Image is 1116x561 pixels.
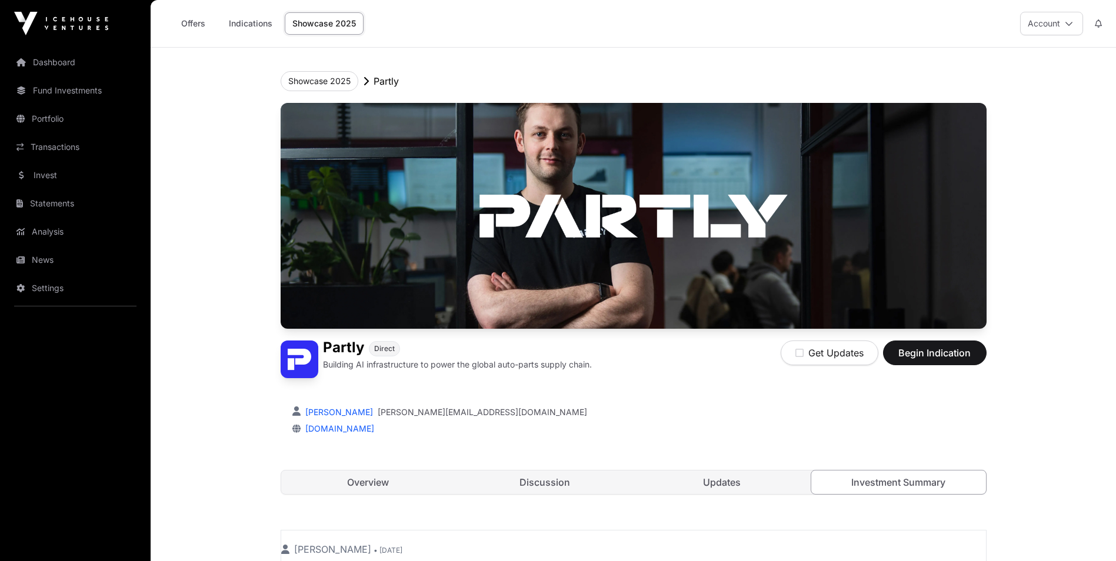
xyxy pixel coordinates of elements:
a: [DOMAIN_NAME] [301,423,374,433]
a: Indications [221,12,280,35]
a: Overview [281,470,456,494]
span: Begin Indication [898,346,972,360]
h1: Partly [323,340,364,356]
p: Building AI infrastructure to power the global auto-parts supply chain. [323,359,592,370]
nav: Tabs [281,470,986,494]
img: Partly [281,340,318,378]
p: [PERSON_NAME] [281,542,986,556]
span: • [DATE] [374,546,402,555]
a: Fund Investments [9,78,141,103]
button: Get Updates [781,340,878,365]
a: Analysis [9,219,141,245]
a: [PERSON_NAME][EMAIL_ADDRESS][DOMAIN_NAME] [378,406,587,418]
img: Partly [281,103,987,329]
a: [PERSON_NAME] [303,407,373,417]
a: News [9,247,141,273]
a: Investment Summary [811,470,987,495]
a: Updates [635,470,809,494]
iframe: Chat Widget [1057,505,1116,561]
p: Partly [374,74,399,88]
a: Settings [9,275,141,301]
button: Account [1020,12,1083,35]
a: Invest [9,162,141,188]
a: Statements [9,191,141,216]
a: Showcase 2025 [285,12,364,35]
a: Portfolio [9,106,141,132]
button: Begin Indication [883,340,987,365]
a: Dashboard [9,49,141,75]
a: Begin Indication [883,352,987,364]
img: Icehouse Ventures Logo [14,12,108,35]
a: Offers [169,12,216,35]
button: Showcase 2025 [281,71,358,91]
a: Transactions [9,134,141,160]
span: Direct [374,344,395,353]
a: Discussion [458,470,632,494]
